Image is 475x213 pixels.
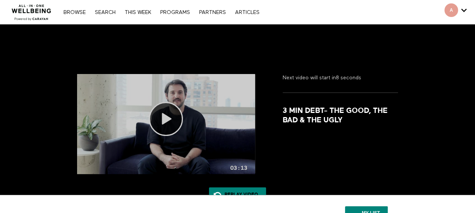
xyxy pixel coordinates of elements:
p: Debt is nothing to be ashamed of, and many people will incur some debt throughout their lives. Be... [283,131,398,162]
a: Replay Video [209,187,266,202]
strong: 3 Min Debt- The Good, The Bad & The Ugly [283,106,398,125]
a: ARTICLES [231,10,263,15]
strong: 8 seconds [336,75,361,80]
a: PARTNERS [195,10,230,15]
a: Search [91,10,119,15]
a: PROGRAMS [156,10,194,15]
a: THIS WEEK [121,10,155,15]
a: Browse [60,10,90,15]
nav: Primary [60,8,263,16]
p: Next video will start in [283,74,398,82]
